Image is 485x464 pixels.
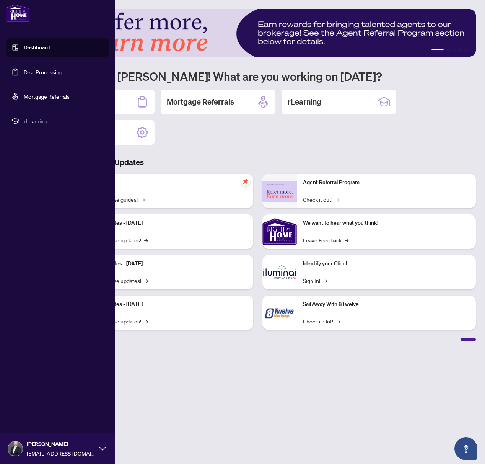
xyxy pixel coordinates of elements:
[447,49,450,52] button: 2
[241,177,250,186] span: pushpin
[27,440,96,448] span: [PERSON_NAME]
[24,69,62,75] a: Deal Processing
[144,276,148,285] span: →
[303,219,470,227] p: We want to hear what you think!
[80,260,247,268] p: Platform Updates - [DATE]
[303,178,470,187] p: Agent Referral Program
[303,195,339,204] a: Check it out!→
[303,260,470,268] p: Identify your Client
[80,219,247,227] p: Platform Updates - [DATE]
[262,214,297,249] img: We want to hear what you think!
[40,9,476,57] img: Slide 0
[40,157,476,168] h3: Brokerage & Industry Updates
[6,4,30,22] img: logo
[465,49,468,52] button: 5
[345,236,348,244] span: →
[453,49,456,52] button: 3
[80,178,247,187] p: Self-Help
[303,300,470,309] p: Sail Away With 8Twelve
[144,317,148,325] span: →
[262,255,297,289] img: Identify your Client
[335,195,339,204] span: →
[24,117,103,125] span: rLearning
[454,437,477,460] button: Open asap
[431,49,444,52] button: 1
[336,317,340,325] span: →
[262,181,297,202] img: Agent Referral Program
[303,236,348,244] a: Leave Feedback→
[303,276,327,285] a: Sign In!→
[303,317,340,325] a: Check it Out!→
[288,96,321,107] h2: rLearning
[141,195,145,204] span: →
[40,69,476,83] h1: Welcome back [PERSON_NAME]! What are you working on [DATE]?
[262,296,297,330] img: Sail Away With 8Twelve
[144,236,148,244] span: →
[80,300,247,309] p: Platform Updates - [DATE]
[459,49,462,52] button: 4
[167,96,234,107] h2: Mortgage Referrals
[27,449,96,457] span: [EMAIL_ADDRESS][DOMAIN_NAME]
[323,276,327,285] span: →
[24,44,50,51] a: Dashboard
[8,441,23,456] img: Profile Icon
[24,93,70,100] a: Mortgage Referrals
